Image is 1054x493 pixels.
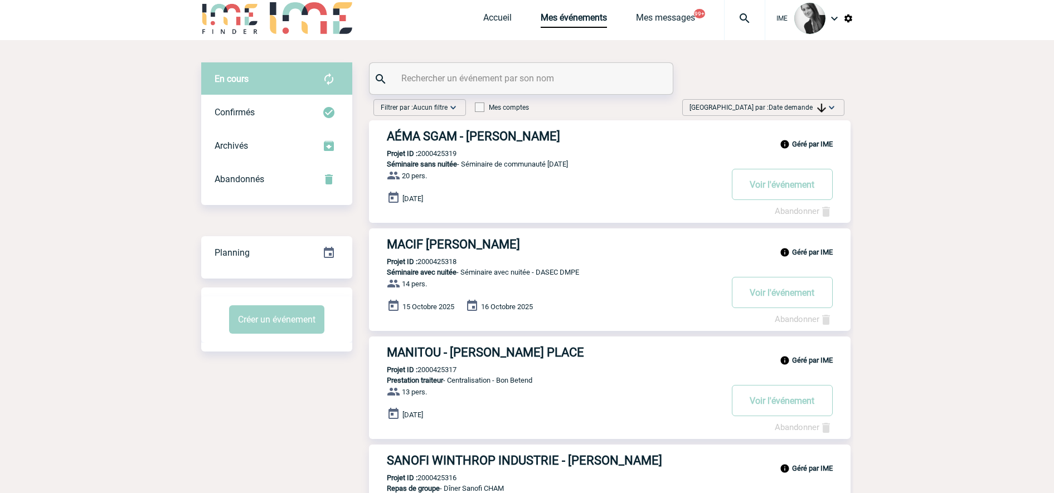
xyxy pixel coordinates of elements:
[413,104,448,111] span: Aucun filtre
[402,280,427,288] span: 14 pers.
[780,463,790,474] img: info_black_24dp.svg
[794,3,825,34] img: 101050-0.jpg
[215,107,255,118] span: Confirmés
[792,140,833,148] b: Géré par IME
[387,129,721,143] h3: AÉMA SGAM - [PERSON_NAME]
[776,14,788,22] span: IME
[780,355,790,365] img: info_black_24dp.svg
[732,277,833,308] button: Voir l'événement
[387,453,721,467] h3: SANOFI WINTHROP INDUSTRIE - [PERSON_NAME]
[483,12,512,28] a: Accueil
[769,104,826,111] span: Date demande
[387,257,417,266] b: Projet ID :
[215,140,248,151] span: Archivés
[369,129,851,143] a: AÉMA SGAM - [PERSON_NAME]
[387,160,457,168] span: Séminaire sans nuitée
[475,104,529,111] label: Mes comptes
[369,268,721,276] p: - Séminaire avec nuitée - DASEC DMPE
[387,149,417,158] b: Projet ID :
[369,474,456,482] p: 2000425316
[215,74,249,84] span: En cours
[387,474,417,482] b: Projet ID :
[229,305,324,334] button: Créer un événement
[541,12,607,28] a: Mes événements
[369,365,456,374] p: 2000425317
[402,194,423,203] span: [DATE]
[201,236,352,269] a: Planning
[694,9,705,18] button: 99+
[402,411,423,419] span: [DATE]
[792,464,833,472] b: Géré par IME
[387,268,456,276] span: Séminaire avec nuitée
[369,345,851,359] a: MANITOU - [PERSON_NAME] PLACE
[399,70,647,86] input: Rechercher un événement par son nom
[732,169,833,200] button: Voir l'événement
[369,453,851,467] a: SANOFI WINTHROP INDUSTRIE - [PERSON_NAME]
[201,236,352,270] div: Retrouvez ici tous vos événements organisés par date et état d'avancement
[481,302,533,311] span: 16 Octobre 2025
[817,104,826,113] img: arrow_downward.png
[201,2,259,34] img: IME-Finder
[369,257,456,266] p: 2000425318
[826,102,837,113] img: baseline_expand_more_white_24dp-b.png
[201,62,352,96] div: Retrouvez ici tous vos évènements avant confirmation
[215,174,264,184] span: Abandonnés
[369,237,851,251] a: MACIF [PERSON_NAME]
[732,385,833,416] button: Voir l'événement
[402,172,427,180] span: 20 pers.
[775,314,833,324] a: Abandonner
[369,149,456,158] p: 2000425319
[402,302,454,311] span: 15 Octobre 2025
[201,129,352,163] div: Retrouvez ici tous les événements que vous avez décidé d'archiver
[780,139,790,149] img: info_black_24dp.svg
[780,247,790,257] img: info_black_24dp.svg
[689,102,826,113] span: [GEOGRAPHIC_DATA] par :
[792,248,833,256] b: Géré par IME
[387,484,440,492] span: Repas de groupe
[792,356,833,364] b: Géré par IME
[381,102,448,113] span: Filtrer par :
[448,102,459,113] img: baseline_expand_more_white_24dp-b.png
[369,484,721,492] p: - Dîner Sanofi CHAM
[387,365,417,374] b: Projet ID :
[369,376,721,384] p: - Centralisation - Bon Betend
[215,247,250,258] span: Planning
[387,237,721,251] h3: MACIF [PERSON_NAME]
[775,206,833,216] a: Abandonner
[387,345,721,359] h3: MANITOU - [PERSON_NAME] PLACE
[369,160,721,168] p: - Séminaire de communauté [DATE]
[201,163,352,196] div: Retrouvez ici tous vos événements annulés
[387,376,443,384] span: Prestation traiteur
[402,388,427,396] span: 13 pers.
[636,12,695,28] a: Mes messages
[775,422,833,432] a: Abandonner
